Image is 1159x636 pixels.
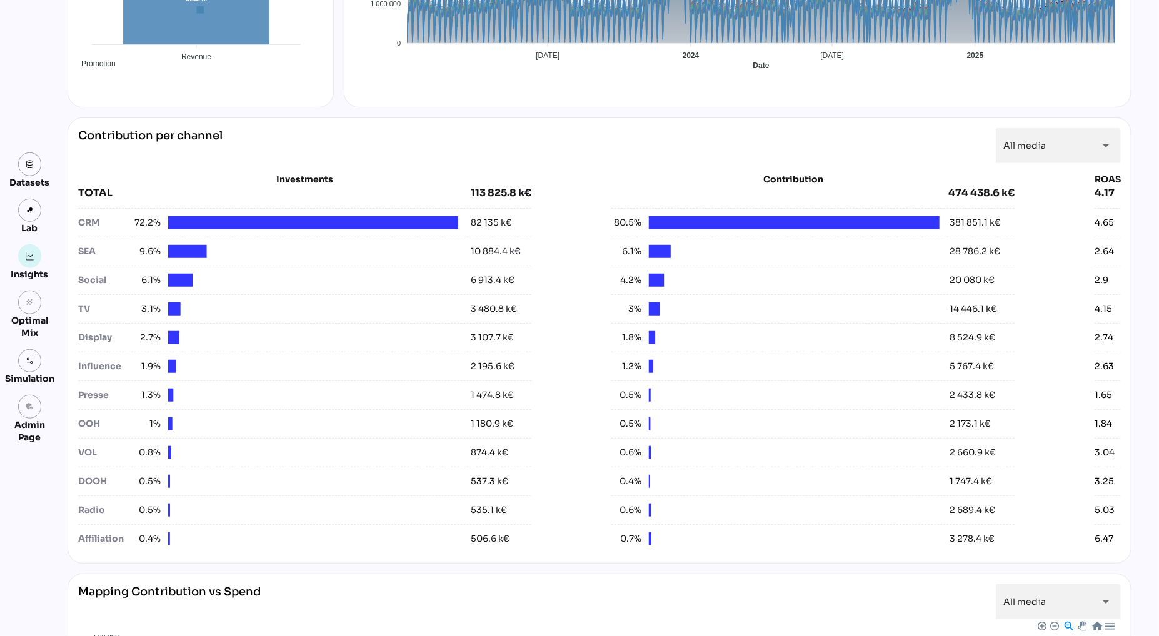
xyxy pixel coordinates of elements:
div: Affiliation [78,532,131,545]
div: Reset Zoom [1091,620,1102,631]
span: 72.2% [131,216,161,229]
text: Date [753,62,769,71]
div: 113 825.8 k€ [471,186,531,201]
div: 3.04 [1095,446,1115,459]
div: Zoom In [1037,621,1046,630]
div: Mapping Contribution vs Spend [78,584,261,619]
div: Simulation [5,372,54,385]
span: 1.8% [611,331,641,344]
span: 3% [611,302,641,316]
img: data.svg [26,160,34,169]
span: 6.1% [611,245,641,258]
span: 0.7% [611,532,641,545]
span: All media [1003,140,1046,151]
img: lab.svg [26,206,34,215]
div: 4.15 [1095,302,1112,316]
span: 0.5% [131,504,161,517]
div: 3 107.7 k€ [471,331,514,344]
i: arrow_drop_down [1098,594,1113,609]
div: 28 786.2 k€ [950,245,1000,258]
div: 6 913.4 k€ [471,274,514,287]
span: 80.5% [611,216,641,229]
span: All media [1003,596,1046,607]
div: 1 180.9 k€ [471,417,513,430]
div: 82 135 k€ [471,216,512,229]
div: 10 884.4 k€ [471,245,521,258]
tspan: 2024 [682,51,699,60]
div: Contribution [643,173,945,186]
div: Selection Zoom [1063,620,1074,631]
img: settings.svg [26,357,34,365]
div: OOH [78,417,131,430]
div: 874.4 k€ [471,446,508,459]
i: arrow_drop_down [1098,138,1113,153]
img: graph.svg [26,252,34,261]
div: Contribution per channel [78,128,223,163]
div: Radio [78,504,131,517]
span: 0.4% [611,475,641,488]
div: 2.74 [1095,331,1113,344]
div: 2 173.1 k€ [950,417,991,430]
span: 6.1% [131,274,161,287]
div: Menu [1104,620,1115,631]
span: 3.1% [131,302,161,316]
div: 1 474.8 k€ [471,389,514,402]
div: Lab [16,222,44,234]
div: 4.65 [1095,216,1114,229]
div: 1.65 [1095,389,1112,402]
div: 535.1 k€ [471,504,507,517]
tspan: 2025 [966,51,983,60]
div: Presse [78,389,131,402]
div: 2.9 [1095,274,1108,287]
div: TV [78,302,131,316]
span: Promotion [72,59,116,68]
div: Investments [78,173,531,186]
div: Insights [11,268,49,281]
span: 0.5% [611,389,641,402]
div: 506.6 k€ [471,532,509,545]
span: 9.6% [131,245,161,258]
div: Zoom Out [1050,621,1058,630]
i: admin_panel_settings [26,402,34,411]
div: Admin Page [5,419,54,444]
tspan: [DATE] [820,51,844,60]
span: 0.8% [131,446,161,459]
div: 6.47 [1095,532,1113,545]
div: Optimal Mix [5,314,54,339]
div: 2.63 [1095,360,1114,373]
div: 8 524.9 k€ [950,331,995,344]
div: Social [78,274,131,287]
div: 4.17 [1095,186,1121,201]
div: 1.84 [1095,417,1112,430]
div: VOL [78,446,131,459]
div: 5.03 [1095,504,1115,517]
div: 474 438.6 k€ [948,186,1015,201]
span: 0.5% [611,417,641,430]
div: 2 433.8 k€ [950,389,995,402]
div: Influence [78,360,131,373]
div: 3 278.4 k€ [950,532,995,545]
span: 0.4% [131,532,161,545]
div: Panning [1078,622,1085,629]
tspan: [DATE] [536,51,559,60]
span: 1.3% [131,389,161,402]
span: 1.9% [131,360,161,373]
span: 4.2% [611,274,641,287]
div: 3 480.8 k€ [471,302,517,316]
div: ROAS [1095,173,1121,186]
span: 1.2% [611,360,641,373]
span: 0.6% [611,504,641,517]
span: 2.7% [131,331,161,344]
span: 0.5% [131,475,161,488]
div: Datasets [10,176,50,189]
div: 1 747.4 k€ [950,475,992,488]
div: CRM [78,216,131,229]
span: 0.6% [611,446,641,459]
tspan: 0 [397,39,401,47]
div: 537.3 k€ [471,475,508,488]
div: TOTAL [78,186,471,201]
div: 5 767.4 k€ [950,360,994,373]
div: Display [78,331,131,344]
i: grain [26,298,34,307]
span: 1% [131,417,161,430]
